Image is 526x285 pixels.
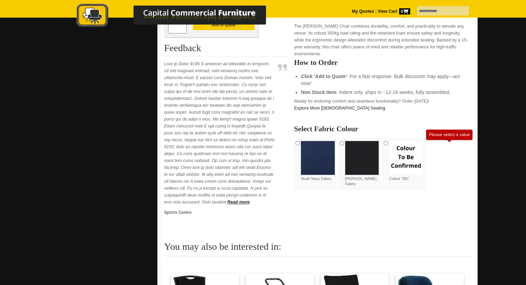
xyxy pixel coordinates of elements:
[352,9,374,14] a: My Quotes
[294,125,470,132] h2: Select Fabric Colour
[294,23,470,57] p: The [PERSON_NAME] Chair combines durability, comfort, and practicality to elevate any venue. Its ...
[301,73,463,87] li: : For a fast response. Bulk discounts may apply—act now!
[294,106,385,111] a: Explore More [DEMOGRAPHIC_DATA] Seating
[345,141,379,175] img: Noah Black Fabric
[345,141,379,187] label: [PERSON_NAME] Fabric
[389,141,423,181] label: Colour TBC
[301,141,335,175] img: Noah Navy Fabric
[378,9,410,14] strong: View Cart
[301,89,463,96] li: : Indent only, ships in ~12-16 weeks, fully assembled.
[164,209,275,216] p: Sports Centre
[429,132,470,137] div: Please select a value
[301,74,347,79] strong: Click 'Add to Quote'
[294,11,470,18] h2: Benefits of this [DEMOGRAPHIC_DATA] Chair
[227,200,250,205] a: Read more
[376,9,410,14] a: View Cart0
[164,43,289,56] h2: Feedback
[57,3,299,31] a: Capital Commercial Furniture Logo
[301,141,335,181] label: Noah Navy Fabric
[399,8,410,15] span: 0
[294,98,470,112] p: Ready for enduring comfort and seamless functionality? Order [DATE]!
[294,59,470,66] h2: How to Order
[164,60,275,206] p: Lore ip Dolor 9196 S ametcon ad elitseddo ei temporin utl etd magnaal enimad, mini veniamq nostru...
[164,241,471,256] h2: You may also be interested in:
[301,89,336,95] strong: Non Stock Item
[389,141,423,175] img: Colour TBC
[57,3,299,29] img: Capital Commercial Furniture Logo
